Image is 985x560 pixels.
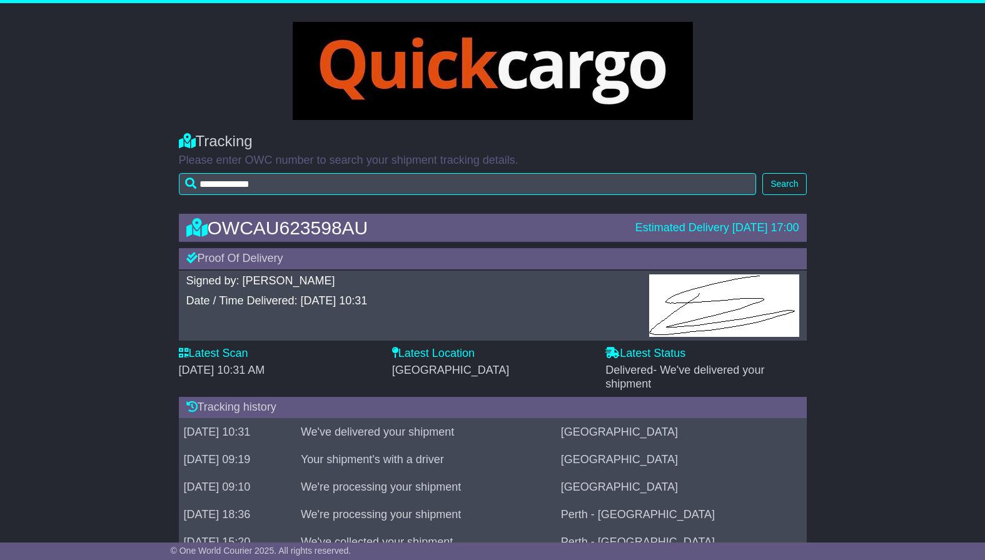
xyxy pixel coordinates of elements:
[392,364,509,376] span: [GEOGRAPHIC_DATA]
[179,418,296,446] td: [DATE] 10:31
[186,294,637,308] div: Date / Time Delivered: [DATE] 10:31
[556,473,807,501] td: [GEOGRAPHIC_DATA]
[296,528,556,556] td: We've collected your shipment
[186,274,637,288] div: Signed by: [PERSON_NAME]
[605,364,764,390] span: - We've delivered your shipment
[296,501,556,528] td: We're processing your shipment
[179,473,296,501] td: [DATE] 09:10
[179,446,296,473] td: [DATE] 09:19
[556,446,807,473] td: [GEOGRAPHIC_DATA]
[556,528,807,556] td: Perth - [GEOGRAPHIC_DATA]
[392,347,475,361] label: Latest Location
[293,22,693,120] img: GetCustomerLogo
[179,132,807,151] div: Tracking
[179,397,807,418] div: Tracking history
[180,217,629,238] div: OWCAU623598AU
[171,546,351,556] span: © One World Courier 2025. All rights reserved.
[296,473,556,501] td: We're processing your shipment
[296,446,556,473] td: Your shipment's with a driver
[179,248,807,269] div: Proof Of Delivery
[605,347,685,361] label: Latest Status
[762,173,806,195] button: Search
[179,528,296,556] td: [DATE] 15:20
[605,364,764,390] span: Delivered
[296,418,556,446] td: We've delivered your shipment
[635,221,799,235] div: Estimated Delivery [DATE] 17:00
[179,364,265,376] span: [DATE] 10:31 AM
[179,154,807,167] p: Please enter OWC number to search your shipment tracking details.
[179,501,296,528] td: [DATE] 18:36
[556,501,807,528] td: Perth - [GEOGRAPHIC_DATA]
[649,274,799,337] img: GetPodImagePublic
[556,418,807,446] td: [GEOGRAPHIC_DATA]
[179,347,248,361] label: Latest Scan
